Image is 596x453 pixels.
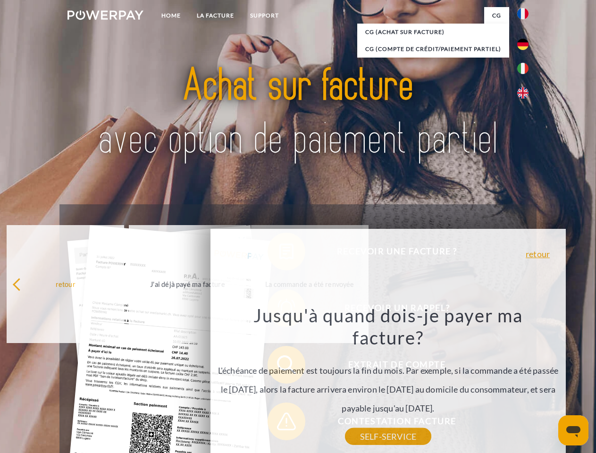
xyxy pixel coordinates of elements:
img: en [517,87,529,99]
img: logo-powerpay-white.svg [67,10,143,20]
img: title-powerpay_fr.svg [90,45,506,181]
iframe: Bouton de lancement de la fenêtre de messagerie [558,415,588,445]
a: LA FACTURE [189,7,242,24]
div: L'échéance de paiement est toujours la fin du mois. Par exemple, si la commande a été passée le [... [216,304,561,436]
h3: Jusqu'à quand dois-je payer ma facture? [216,304,561,349]
div: J'ai déjà payé ma facture [134,277,241,290]
a: CG (Compte de crédit/paiement partiel) [357,41,509,58]
img: it [517,63,529,74]
a: SELF-SERVICE [345,428,431,445]
img: fr [517,8,529,19]
a: Home [153,7,189,24]
a: retour [526,250,550,258]
img: de [517,39,529,50]
a: Support [242,7,287,24]
a: CG [484,7,509,24]
div: retour [12,277,118,290]
a: CG (achat sur facture) [357,24,509,41]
